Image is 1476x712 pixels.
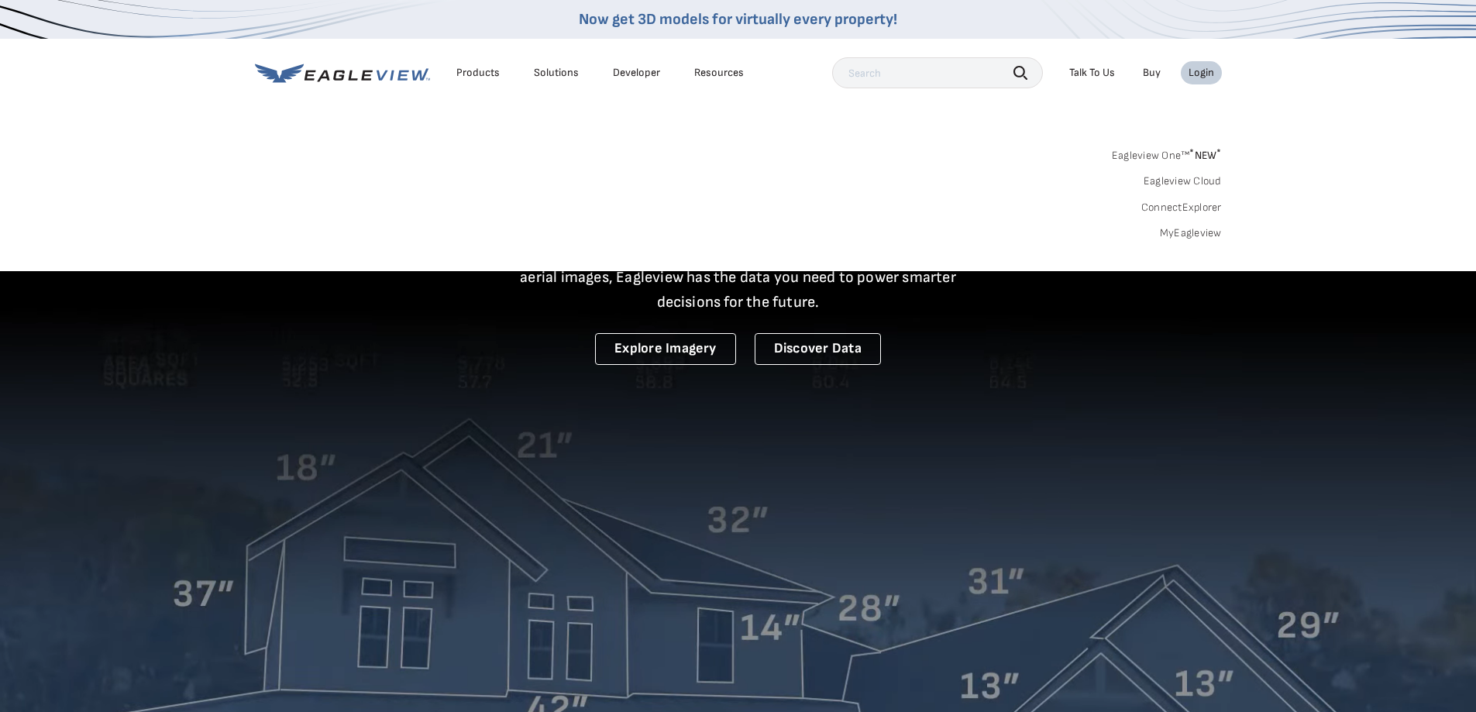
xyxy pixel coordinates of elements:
[1189,66,1214,80] div: Login
[1144,174,1222,188] a: Eagleview Cloud
[755,333,881,365] a: Discover Data
[613,66,660,80] a: Developer
[579,10,897,29] a: Now get 3D models for virtually every property!
[832,57,1043,88] input: Search
[1069,66,1115,80] div: Talk To Us
[456,66,500,80] div: Products
[1141,201,1222,215] a: ConnectExplorer
[595,333,736,365] a: Explore Imagery
[1160,226,1222,240] a: MyEagleview
[1112,144,1222,162] a: Eagleview One™*NEW*
[1189,149,1221,162] span: NEW
[694,66,744,80] div: Resources
[501,240,975,315] p: A new era starts here. Built on more than 3.5 billion high-resolution aerial images, Eagleview ha...
[1143,66,1161,80] a: Buy
[534,66,579,80] div: Solutions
